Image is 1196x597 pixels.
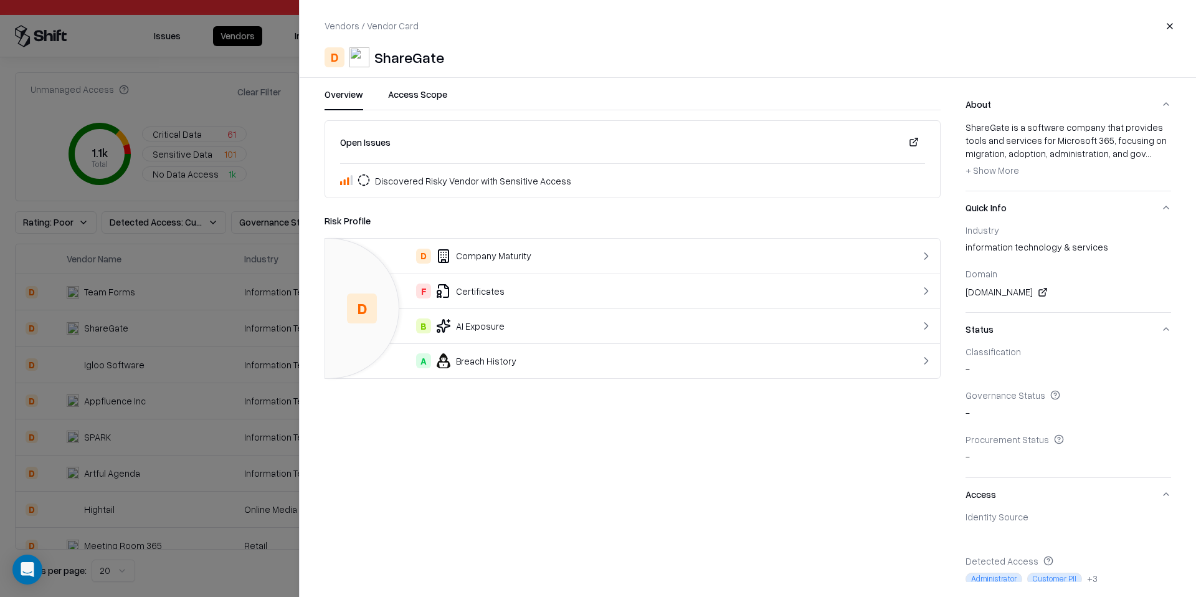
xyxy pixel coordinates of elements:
div: + 3 [1087,572,1098,585]
div: Breach History [335,353,861,368]
button: Access Scope [388,88,447,110]
div: - [966,362,1171,380]
div: D [416,249,431,264]
img: entra.microsoft.com [966,528,978,540]
div: A [416,353,431,368]
p: Vendors / Vendor Card [325,19,419,32]
div: ShareGate [374,47,444,67]
span: Customer PII [1027,573,1082,585]
div: Governance Status [966,389,1171,401]
div: - [966,406,1171,424]
button: Quick Info [966,191,1171,224]
div: Status [966,346,1171,477]
div: - [966,450,1171,467]
div: F [416,284,431,298]
div: Quick Info [966,224,1171,312]
div: information technology & services [966,241,1171,258]
span: Administrator [966,573,1022,585]
button: +3 [1087,572,1098,585]
button: Status [966,313,1171,346]
div: Identity Source [966,511,1171,522]
div: Industry [966,224,1171,236]
div: D [325,47,344,67]
button: About [966,88,1171,121]
div: Company Maturity [335,249,861,264]
span: ... [1146,148,1151,159]
button: + Show More [966,161,1019,181]
div: Risk Profile [325,213,941,228]
div: About [966,121,1171,190]
div: Procurement Status [966,434,1171,445]
div: Domain [966,268,1171,279]
button: Access [966,478,1171,511]
div: [DOMAIN_NAME] [966,285,1171,300]
button: Overview [325,88,363,110]
div: Open Issues [340,135,391,149]
div: B [416,318,431,333]
div: Classification [966,346,1171,357]
div: D [347,294,377,323]
div: AI Exposure [335,318,861,333]
div: Certificates [335,284,861,298]
div: Detected Access [966,555,1171,566]
div: ShareGate is a software company that provides tools and services for Microsoft 365, focusing on m... [966,121,1171,180]
span: Discovered Risky Vendor with Sensitive Access [375,174,571,188]
span: + Show More [966,165,1019,176]
img: ShareGate [349,47,369,67]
